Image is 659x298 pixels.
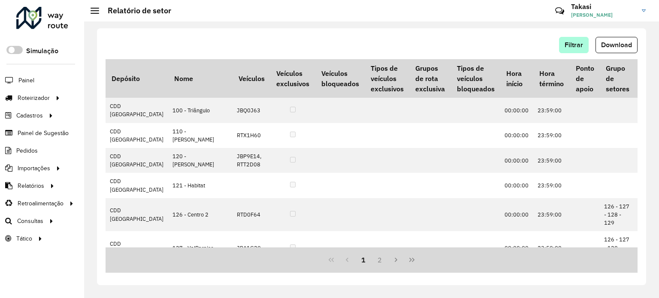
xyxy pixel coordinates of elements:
button: Filtrar [559,37,589,53]
td: CDD [GEOGRAPHIC_DATA] [106,198,168,232]
th: Hora início [500,59,533,98]
th: Veículos [233,59,270,98]
td: 126 - 127 - 128 - 129 [600,231,635,265]
button: 1 [355,252,372,268]
td: 00:00:00 [500,198,533,232]
td: 23:59:00 [533,123,569,148]
td: CDD [GEOGRAPHIC_DATA] [106,173,168,198]
td: 23:59:00 [533,148,569,173]
span: Roteirizador [18,93,50,102]
td: JBP9E14, RTT2D08 [233,148,270,173]
th: Ponto de apoio [570,59,600,98]
th: Grupo de setores [600,59,635,98]
td: 127 - ValParaiso [168,231,233,265]
span: Painel de Sugestão [18,129,69,138]
th: Nome [168,59,233,98]
td: 00:00:00 [500,231,533,265]
span: Download [601,41,632,48]
span: Pedidos [16,146,38,155]
th: Tipos de veículos bloqueados [451,59,500,98]
td: 23:59:00 [533,98,569,123]
th: Veículos exclusivos [270,59,315,98]
td: 00:00:00 [500,173,533,198]
span: Painel [18,76,34,85]
td: JBA1G29 [233,231,270,265]
label: Simulação [26,46,58,56]
td: CDD [GEOGRAPHIC_DATA] [106,231,168,265]
span: Consultas [17,217,43,226]
h2: Relatório de setor [99,6,171,15]
button: 2 [372,252,388,268]
td: 23:59:00 [533,231,569,265]
span: Retroalimentação [18,199,63,208]
th: Veículos bloqueados [315,59,365,98]
th: Hora término [533,59,569,98]
span: Filtrar [565,41,583,48]
td: RTX1H60 [233,123,270,148]
td: 00:00:00 [500,98,533,123]
span: Cadastros [16,111,43,120]
td: CDD [GEOGRAPHIC_DATA] [106,98,168,123]
span: Tático [16,234,32,243]
th: Tipos de veículos exclusivos [365,59,409,98]
td: 00:00:00 [500,148,533,173]
td: 00:00:00 [500,123,533,148]
span: Relatórios [18,181,44,190]
td: 126 - Centro 2 [168,198,233,232]
td: CDD [GEOGRAPHIC_DATA] [106,123,168,148]
button: Next Page [388,252,404,268]
button: Last Page [404,252,420,268]
th: Depósito [106,59,168,98]
span: Importações [18,164,50,173]
td: 100 - Triângulo [168,98,233,123]
td: JBQ0J63 [233,98,270,123]
td: 121 - Habitat [168,173,233,198]
h3: Takasi [571,3,635,11]
td: 23:59:00 [533,173,569,198]
a: Contato Rápido [550,2,569,20]
td: 23:59:00 [533,198,569,232]
td: 120 - [PERSON_NAME] [168,148,233,173]
span: [PERSON_NAME] [571,11,635,19]
td: RTD0F64 [233,198,270,232]
td: 126 - 127 - 128 - 129 [600,198,635,232]
td: CDD [GEOGRAPHIC_DATA] [106,148,168,173]
td: 110 - [PERSON_NAME] [168,123,233,148]
th: Grupos de rota exclusiva [410,59,451,98]
button: Download [596,37,638,53]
